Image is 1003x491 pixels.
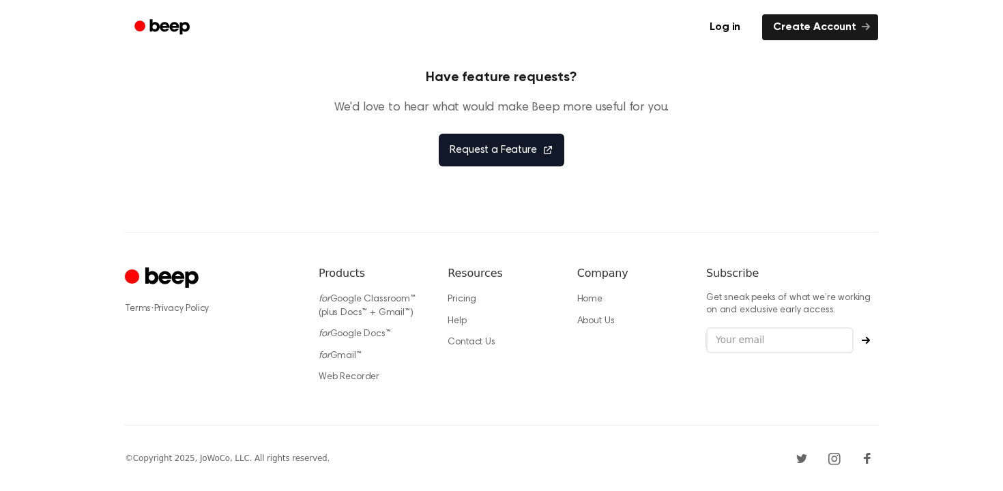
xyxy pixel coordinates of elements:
[791,447,813,469] a: Twitter
[319,295,330,304] i: for
[448,316,466,326] a: Help
[762,14,878,40] a: Create Account
[125,14,202,41] a: Beep
[125,265,202,292] a: Cruip
[439,134,564,166] a: Request a Feature
[706,327,854,353] input: Your email
[125,302,297,316] div: ·
[448,295,476,304] a: Pricing
[319,372,379,382] a: Web Recorder
[319,351,362,361] a: forGmail™
[125,304,151,314] a: Terms
[824,447,845,469] a: Instagram
[319,265,426,282] h6: Products
[154,304,209,314] a: Privacy Policy
[448,338,495,347] a: Contact Us
[448,265,555,282] h6: Resources
[577,265,684,282] h6: Company
[706,293,878,316] p: Get sneak peeks of what we’re working on and exclusive early access.
[854,336,878,344] button: Subscribe
[239,99,764,117] p: We'd love to hear what would make Beep more useful for you.
[706,265,878,282] h6: Subscribe
[856,447,878,469] a: Facebook
[319,351,330,361] i: for
[696,12,754,43] a: Log in
[577,316,615,326] a: About Us
[319,329,330,339] i: for
[577,295,602,304] a: Home
[319,329,391,339] a: forGoogle Docs™
[319,295,416,318] a: forGoogle Classroom™ (plus Docs™ + Gmail™)
[125,452,330,464] div: © Copyright 2025, JoWoCo, LLC. All rights reserved.
[239,68,764,88] h2: Have feature requests?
